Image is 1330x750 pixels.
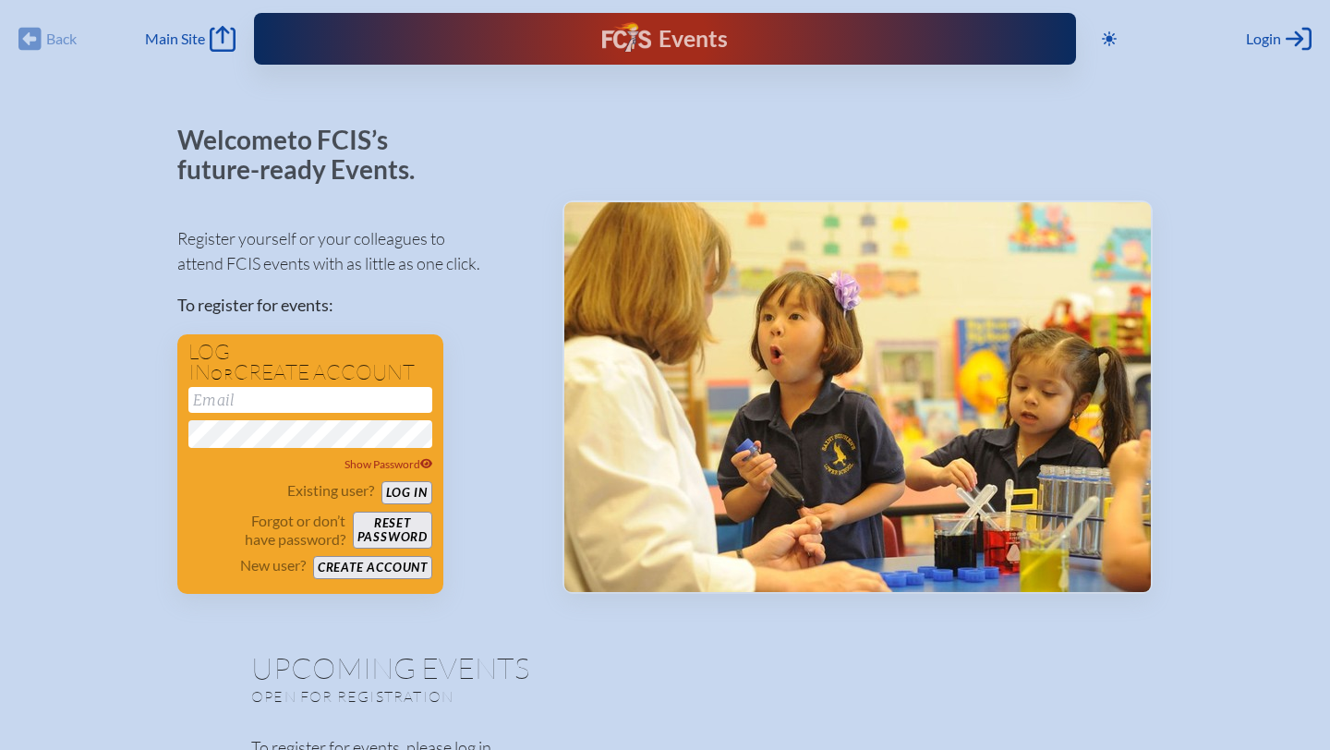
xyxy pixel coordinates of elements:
button: Log in [381,481,432,504]
span: Main Site [145,30,205,48]
button: Create account [313,556,432,579]
h1: Upcoming Events [251,653,1079,683]
p: New user? [240,556,306,575]
p: Register yourself or your colleagues to attend FCIS events with as little as one click. [177,226,533,276]
div: FCIS Events — Future ready [490,22,841,55]
p: Open for registration [251,687,739,706]
button: Resetpassword [353,512,432,549]
p: Forgot or don’t have password? [188,512,345,549]
p: Welcome to FCIS’s future-ready Events. [177,126,436,184]
h1: Log in create account [188,342,432,383]
span: or [211,365,234,383]
span: Login [1246,30,1281,48]
span: Show Password [345,457,433,471]
p: Existing user? [287,481,374,500]
img: Events [564,202,1151,592]
a: Main Site [145,26,236,52]
input: Email [188,387,432,413]
p: To register for events: [177,293,533,318]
